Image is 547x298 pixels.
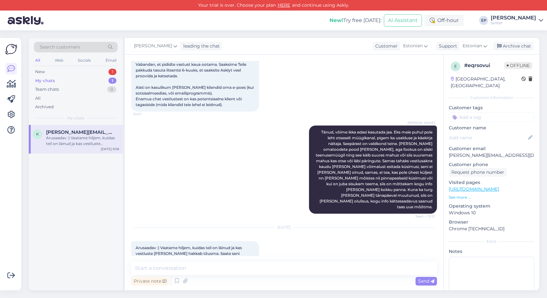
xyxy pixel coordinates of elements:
p: Customer phone [449,161,534,168]
div: [DATE] 9:58 [101,147,119,151]
div: [GEOGRAPHIC_DATA], [GEOGRAPHIC_DATA] [451,76,521,89]
div: My chats [35,78,55,84]
p: Notes [449,248,534,255]
div: Private note [131,277,169,286]
div: Customer [373,43,398,50]
span: Estonian [403,42,423,50]
span: [PERSON_NAME] [134,42,172,50]
input: Add a tag [449,112,534,122]
div: Request phone number [449,168,507,177]
span: My chats [67,115,84,121]
p: See more ... [449,195,534,200]
span: e [454,64,457,69]
span: Tänud, võime ikka edasi kasutada jaa. Eks meie puhul pole leht otseselt müügikanal, pigem ka usal... [316,130,433,209]
div: # eqrsovui [464,62,504,69]
div: Web [53,56,65,65]
span: Search customers [40,44,80,50]
b: New! [329,17,343,23]
div: 0 [107,86,116,93]
span: katre@askly.me [46,129,113,135]
span: [PERSON_NAME] [408,120,435,125]
input: Add name [449,134,527,141]
div: EP [479,16,488,25]
img: Askly Logo [5,43,17,55]
span: Arusaadav :) Vaatame hiljem, kuidas teil on läinud ja kas vestluste [PERSON_NAME] hakkab tõusma. ... [136,245,243,262]
div: Try free [DATE]: [329,17,381,24]
span: k [36,132,39,136]
span: Seen ✓ 12:12 [411,214,435,219]
div: All [34,56,41,65]
span: Offline [504,62,532,69]
p: [PERSON_NAME][EMAIL_ADDRESS][DOMAIN_NAME] [449,152,534,159]
div: [PERSON_NAME] [491,15,536,20]
div: 1 [108,69,116,75]
p: Customer name [449,125,534,131]
span: Estonian [463,42,482,50]
p: Browser [449,219,534,225]
div: All [35,95,41,102]
div: Archived [35,104,54,110]
p: Chrome [TECHNICAL_ID] [449,225,534,232]
div: Extra [449,239,534,244]
div: 1 [108,78,116,84]
a: HERE [276,2,292,8]
span: 10:07 [133,112,157,117]
div: Email [104,56,118,65]
p: Operating system [449,203,534,210]
span: Send [418,278,434,284]
div: Team chats [35,86,59,93]
div: [DATE] [131,225,437,230]
p: Visited pages [449,179,534,186]
div: Sviiter [491,20,536,26]
div: Arusaadav :) Vaatame hiljem, kuidas teil on läinud ja kas vestluste [PERSON_NAME] hakkab tõusma. ... [46,135,119,147]
button: AI Assistant [384,14,422,27]
div: Archive chat [493,42,534,50]
div: Customer information [449,95,534,101]
p: Windows 10 [449,210,534,216]
div: Support [436,43,457,50]
p: Customer tags [449,104,534,111]
a: [PERSON_NAME]Sviiter [491,15,543,26]
div: Socials [76,56,92,65]
p: Customer email [449,145,534,152]
div: leading the chat [181,43,220,50]
div: New [35,69,45,75]
div: Off-hour [424,15,464,26]
a: [URL][DOMAIN_NAME] [449,186,499,192]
